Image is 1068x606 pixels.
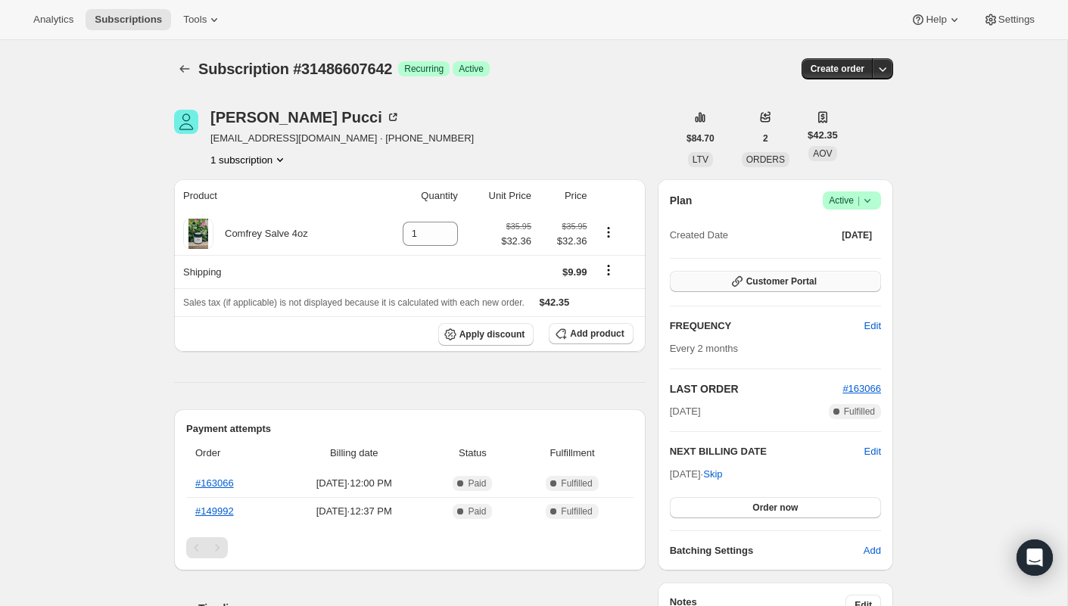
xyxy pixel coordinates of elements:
[371,179,462,213] th: Quantity
[195,477,234,489] a: #163066
[694,462,731,486] button: Skip
[901,9,970,30] button: Help
[670,228,728,243] span: Created Date
[198,61,392,77] span: Subscription #31486607642
[561,477,592,489] span: Fulfilled
[434,446,512,461] span: Status
[210,152,288,167] button: Product actions
[596,224,621,241] button: Product actions
[670,404,701,419] span: [DATE]
[687,132,715,145] span: $84.70
[174,255,371,288] th: Shipping
[195,505,234,517] a: #149992
[811,63,864,75] span: Create order
[210,110,400,125] div: [PERSON_NAME] Pucci
[570,328,624,340] span: Add product
[813,148,832,159] span: AOV
[670,343,738,354] span: Every 2 months
[746,154,785,165] span: ORDERS
[998,14,1035,26] span: Settings
[864,543,881,558] span: Add
[462,179,536,213] th: Unit Price
[596,262,621,278] button: Shipping actions
[842,381,881,396] button: #163066
[802,58,873,79] button: Create order
[842,229,872,241] span: [DATE]
[438,323,534,346] button: Apply discount
[670,543,864,558] h6: Batching Settings
[536,179,592,213] th: Price
[459,328,525,340] span: Apply discount
[670,468,723,480] span: [DATE] ·
[754,128,777,149] button: 2
[670,193,693,208] h2: Plan
[703,467,722,482] span: Skip
[670,444,864,459] h2: NEXT BILLING DATE
[1017,539,1053,576] div: Open Intercom Messenger
[174,58,195,79] button: Subscriptions
[670,497,881,518] button: Order now
[86,9,171,30] button: Subscriptions
[670,381,843,396] h2: LAST ORDER
[855,539,890,563] button: Add
[752,502,798,514] span: Order now
[174,9,231,30] button: Tools
[540,234,587,249] span: $32.36
[468,477,486,489] span: Paid
[210,131,474,146] span: [EMAIL_ADDRESS][DOMAIN_NAME] · [PHONE_NUMBER]
[844,406,875,418] span: Fulfilled
[95,14,162,26] span: Subscriptions
[842,383,881,394] a: #163066
[174,179,371,213] th: Product
[186,437,279,470] th: Order
[561,505,592,517] span: Fulfilled
[183,14,207,26] span: Tools
[404,63,444,75] span: Recurring
[670,319,864,334] h2: FREQUENCY
[562,222,587,231] small: $35.95
[693,154,708,165] span: LTV
[186,421,634,437] h2: Payment attempts
[283,504,425,519] span: [DATE] · 12:37 PM
[677,128,724,149] button: $84.70
[24,9,83,30] button: Analytics
[506,222,531,231] small: $35.95
[174,110,198,134] span: Carroll Pucci
[459,63,484,75] span: Active
[926,14,946,26] span: Help
[186,537,634,558] nav: Pagination
[829,193,875,208] span: Active
[283,446,425,461] span: Billing date
[562,266,587,278] span: $9.99
[501,234,531,249] span: $32.36
[183,297,525,308] span: Sales tax (if applicable) is not displayed because it is calculated with each new order.
[864,444,881,459] button: Edit
[670,271,881,292] button: Customer Portal
[833,225,881,246] button: [DATE]
[746,275,817,287] span: Customer Portal
[974,9,1044,30] button: Settings
[283,476,425,491] span: [DATE] · 12:00 PM
[549,323,633,344] button: Add product
[468,505,486,517] span: Paid
[763,132,768,145] span: 2
[858,194,860,207] span: |
[808,128,838,143] span: $42.35
[540,297,570,308] span: $42.35
[855,314,890,338] button: Edit
[213,226,308,241] div: Comfrey Salve 4oz
[520,446,624,461] span: Fulfillment
[864,319,881,334] span: Edit
[33,14,73,26] span: Analytics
